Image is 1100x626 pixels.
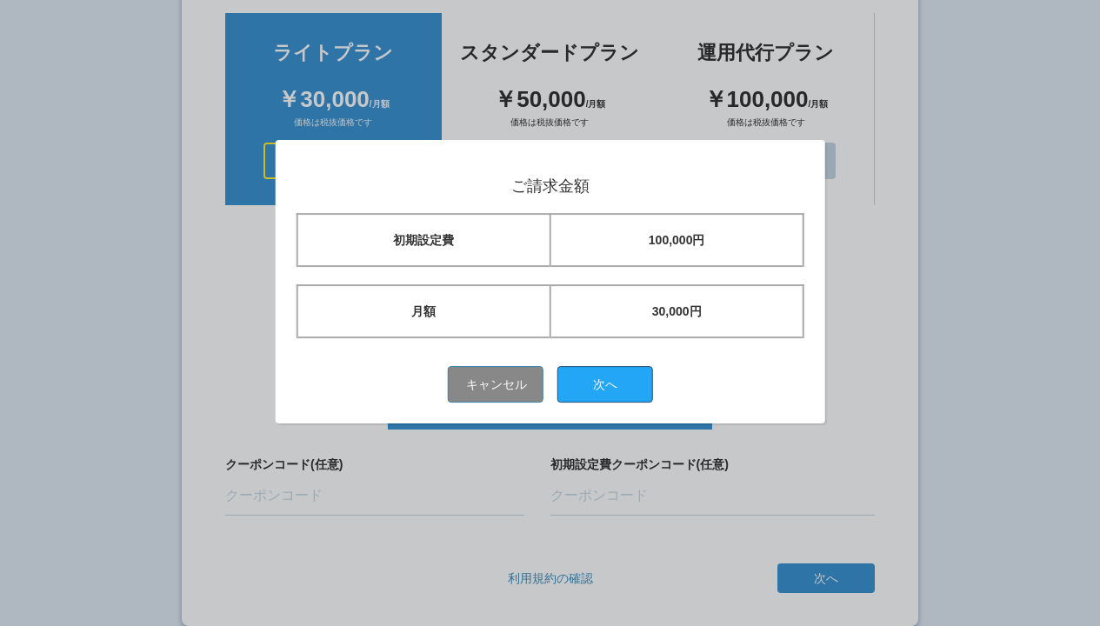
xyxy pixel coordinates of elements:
[448,366,543,403] button: キャンセル
[296,178,804,196] h1: ご請求金額
[550,214,803,266] td: 100,000円
[297,285,550,337] td: 月額
[557,366,653,403] button: 次へ
[550,285,803,337] td: 30,000円
[297,214,550,266] td: 初期設定費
